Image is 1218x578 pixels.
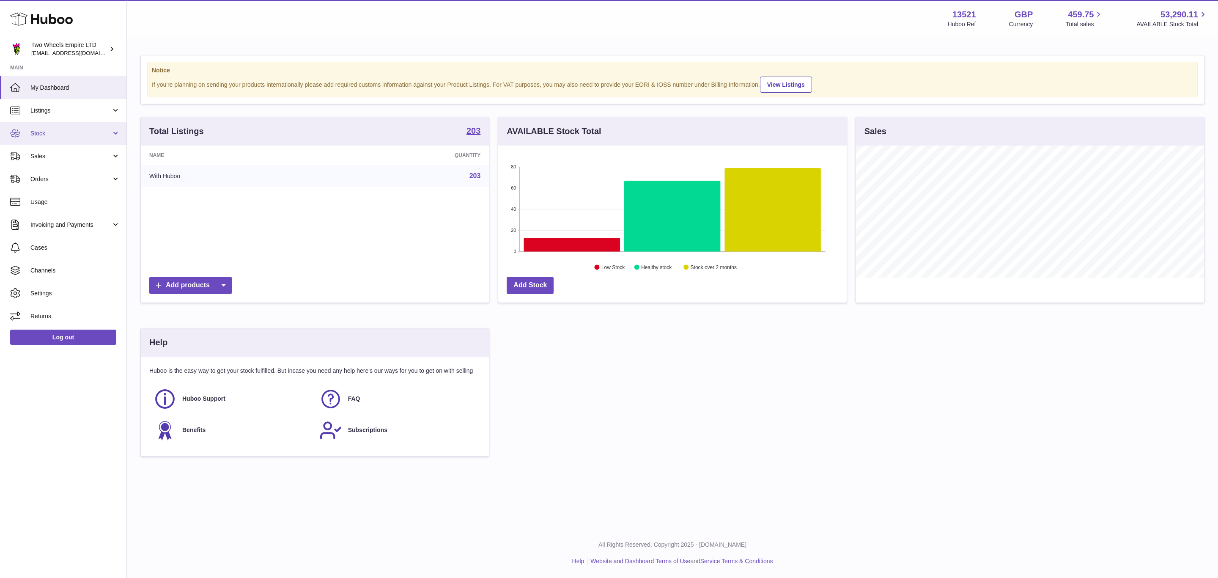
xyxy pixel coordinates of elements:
a: 53,290.11 AVAILABLE Stock Total [1136,9,1208,28]
span: Listings [30,107,111,115]
a: 203 [469,172,481,179]
a: Help [572,558,584,564]
span: Total sales [1066,20,1103,28]
text: Stock over 2 months [691,264,737,270]
span: Cases [30,244,120,252]
img: internalAdmin-13521@internal.huboo.com [10,43,23,55]
span: Orders [30,175,111,183]
span: My Dashboard [30,84,120,92]
a: Add products [149,277,232,294]
p: Huboo is the easy way to get your stock fulfilled. But incase you need any help here's our ways f... [149,367,480,375]
span: Usage [30,198,120,206]
text: Low Stock [601,264,625,270]
div: Currency [1009,20,1033,28]
td: With Huboo [141,165,324,187]
span: Subscriptions [348,426,387,434]
th: Name [141,146,324,165]
span: Channels [30,267,120,275]
div: Two Wheels Empire LTD [31,41,107,57]
a: FAQ [319,388,477,410]
a: Website and Dashboard Terms of Use [590,558,690,564]
strong: 13521 [952,9,976,20]
a: Service Terms & Conditions [700,558,773,564]
a: 203 [466,127,480,137]
span: Huboo Support [182,395,225,403]
strong: GBP [1015,9,1033,20]
text: 80 [511,164,516,169]
span: Sales [30,152,111,160]
span: 53,290.11 [1160,9,1198,20]
a: View Listings [760,77,812,93]
text: 0 [514,249,516,254]
a: Add Stock [507,277,554,294]
h3: Sales [864,126,886,137]
span: Stock [30,129,111,138]
span: Benefits [182,426,206,434]
h3: Help [149,337,167,348]
p: All Rights Reserved. Copyright 2025 - [DOMAIN_NAME] [134,541,1211,549]
strong: 203 [466,127,480,135]
a: Subscriptions [319,419,477,442]
a: Benefits [154,419,311,442]
a: 459.75 Total sales [1066,9,1103,28]
text: Healthy stock [642,264,672,270]
span: [EMAIL_ADDRESS][DOMAIN_NAME] [31,50,124,56]
span: Invoicing and Payments [30,221,111,229]
h3: Total Listings [149,126,204,137]
h3: AVAILABLE Stock Total [507,126,601,137]
li: and [587,557,773,565]
span: 459.75 [1068,9,1094,20]
span: Settings [30,289,120,297]
a: Log out [10,330,116,345]
span: FAQ [348,395,360,403]
text: 40 [511,206,516,212]
a: Huboo Support [154,388,311,410]
strong: Notice [152,66,1193,74]
text: 20 [511,228,516,233]
text: 60 [511,185,516,190]
span: AVAILABLE Stock Total [1136,20,1208,28]
div: If you're planning on sending your products internationally please add required customs informati... [152,75,1193,93]
div: Huboo Ref [948,20,976,28]
th: Quantity [324,146,489,165]
span: Returns [30,312,120,320]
